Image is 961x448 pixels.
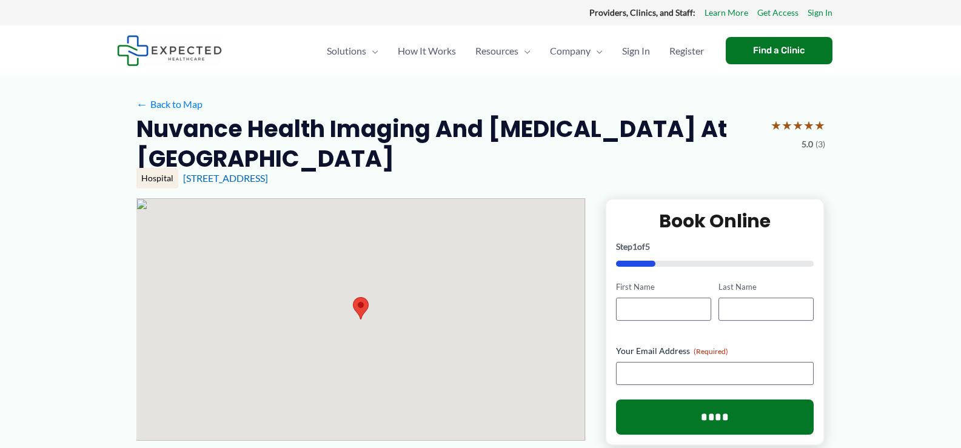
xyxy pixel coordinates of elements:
span: ★ [803,114,814,136]
a: CompanyMenu Toggle [540,30,612,72]
a: Learn More [705,5,748,21]
span: Company [550,30,591,72]
a: Find a Clinic [726,37,832,64]
a: ←Back to Map [136,95,203,113]
a: Sign In [808,5,832,21]
img: Expected Healthcare Logo - side, dark font, small [117,35,222,66]
a: Register [660,30,714,72]
a: Get Access [757,5,799,21]
span: Register [669,30,704,72]
h2: Nuvance Health Imaging and [MEDICAL_DATA] at [GEOGRAPHIC_DATA] [136,114,761,174]
div: Hospital [136,168,178,189]
label: Your Email Address [616,345,814,357]
span: ★ [792,114,803,136]
label: Last Name [718,281,814,293]
span: 5 [645,241,650,252]
span: ★ [814,114,825,136]
strong: Providers, Clinics, and Staff: [589,7,695,18]
h2: Book Online [616,209,814,233]
nav: Primary Site Navigation [317,30,714,72]
label: First Name [616,281,711,293]
span: How It Works [398,30,456,72]
p: Step of [616,242,814,251]
a: Sign In [612,30,660,72]
span: ★ [782,114,792,136]
span: ★ [771,114,782,136]
span: Resources [475,30,518,72]
span: 5.0 [802,136,813,152]
span: 1 [632,241,637,252]
span: Solutions [327,30,366,72]
a: How It Works [388,30,466,72]
span: (Required) [694,347,728,356]
span: Menu Toggle [591,30,603,72]
span: ← [136,98,148,110]
span: Menu Toggle [518,30,531,72]
a: [STREET_ADDRESS] [183,172,268,184]
span: Sign In [622,30,650,72]
a: ResourcesMenu Toggle [466,30,540,72]
span: Menu Toggle [366,30,378,72]
a: SolutionsMenu Toggle [317,30,388,72]
span: (3) [815,136,825,152]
